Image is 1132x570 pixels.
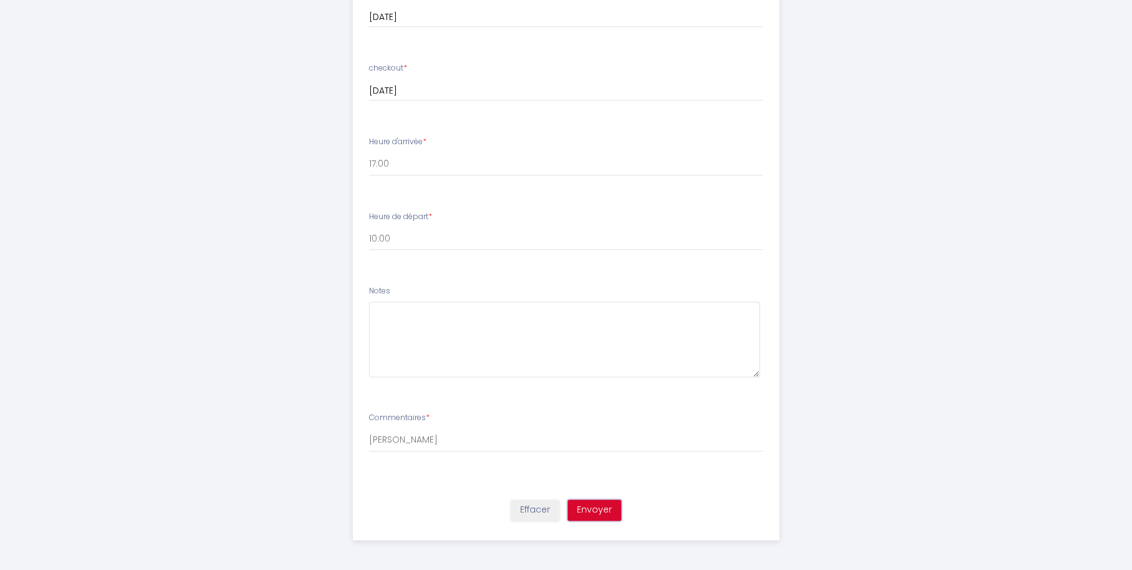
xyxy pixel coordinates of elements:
button: Effacer [511,499,559,521]
label: Heure d'arrivée [369,136,426,148]
label: checkout [369,62,407,74]
button: Envoyer [568,499,621,521]
label: Notes [369,285,390,297]
label: Commentaires [369,412,430,424]
label: Heure de départ [369,211,432,223]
